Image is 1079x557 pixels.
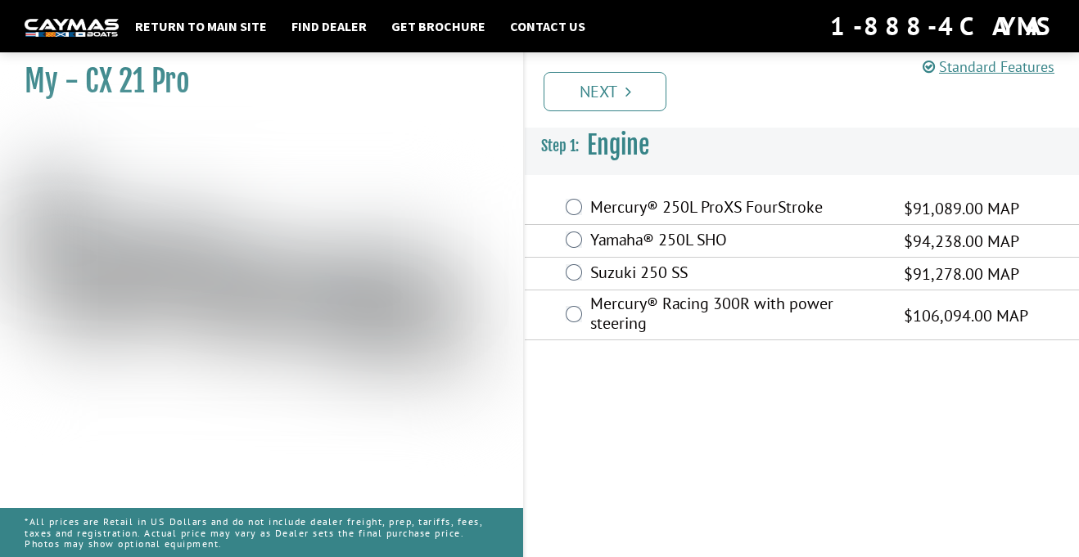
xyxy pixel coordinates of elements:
img: white-logo-c9c8dbefe5ff5ceceb0f0178aa75bf4bb51f6bca0971e226c86eb53dfe498488.png [25,19,119,36]
p: *All prices are Retail in US Dollars and do not include dealer freight, prep, tariffs, fees, taxe... [25,508,499,557]
a: Next [544,72,666,111]
span: $94,238.00 MAP [904,229,1019,254]
span: $106,094.00 MAP [904,303,1028,328]
label: Yamaha® 250L SHO [590,230,883,254]
h3: Engine [525,115,1079,176]
a: Return to main site [127,16,275,37]
span: $91,278.00 MAP [904,262,1019,286]
h1: My - CX 21 Pro [25,63,482,100]
span: $91,089.00 MAP [904,196,1019,221]
div: 1-888-4CAYMAS [830,8,1054,44]
label: Suzuki 250 SS [590,263,883,286]
a: Find Dealer [283,16,375,37]
label: Mercury® 250L ProXS FourStroke [590,197,883,221]
a: Standard Features [923,57,1054,76]
label: Mercury® Racing 300R with power steering [590,294,883,337]
a: Contact Us [502,16,594,37]
ul: Pagination [539,70,1079,111]
a: Get Brochure [383,16,494,37]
